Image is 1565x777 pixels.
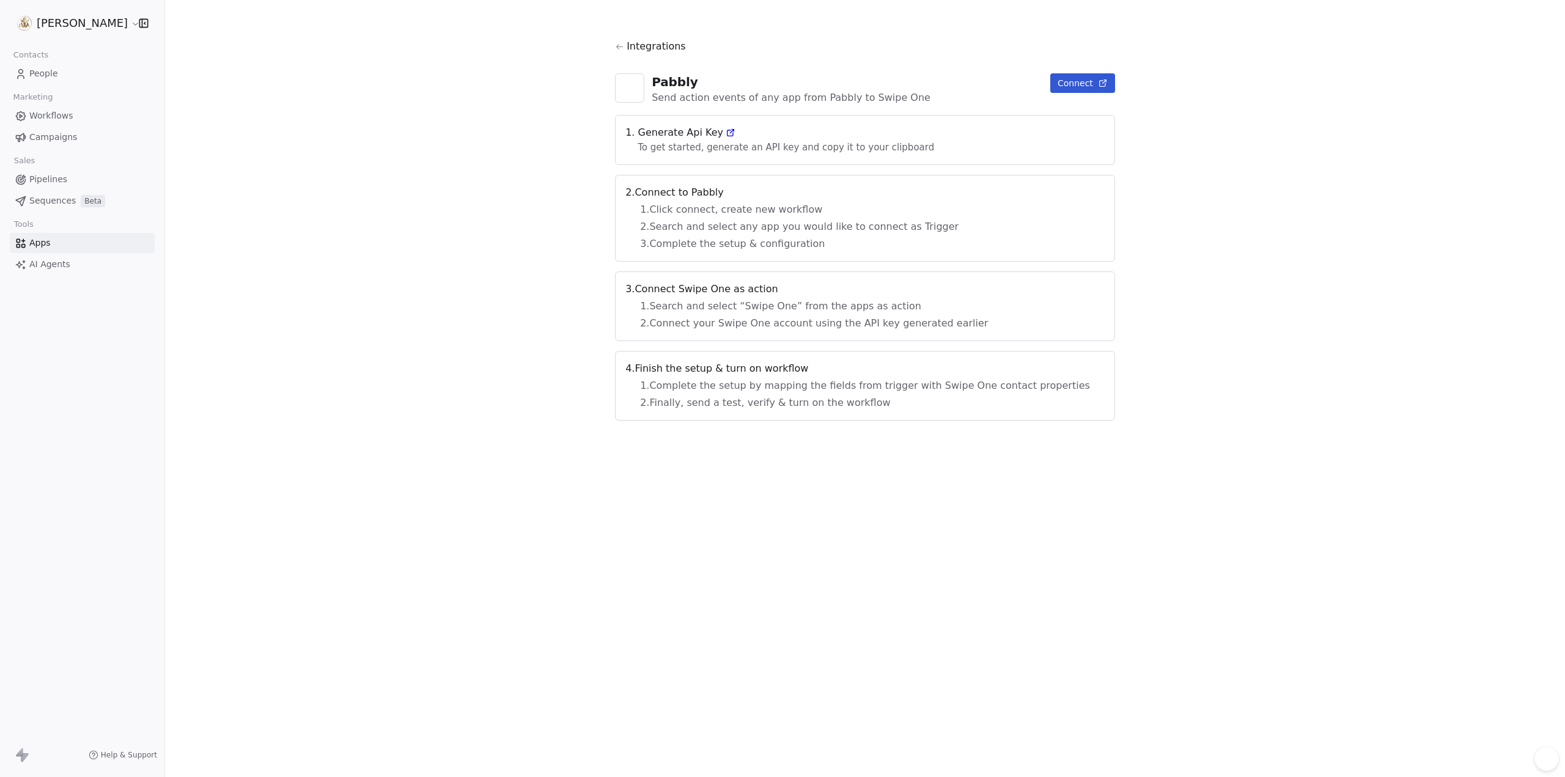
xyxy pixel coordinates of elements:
a: Workflows [10,106,155,126]
span: Sequences [29,194,76,207]
a: Campaigns [10,127,155,147]
span: AI Agents [29,258,70,271]
img: LOGO_DIWA_frei_max_500x500.png [17,16,32,31]
span: 1 . Complete the setup by mapping the fields from trigger with Swipe One contact properties [640,378,1090,393]
span: 2 . Finally, send a test, verify & turn on the workflow [640,396,1090,410]
span: To get started, generate an API key and copy it to your clipboard [625,142,946,153]
span: Marketing [8,88,58,106]
a: Help & Support [89,750,157,760]
span: People [29,67,58,80]
span: Sales [9,152,40,170]
a: Apps [10,233,155,253]
span: Beta [81,195,105,207]
span: Apps [29,237,51,249]
span: 1 . Search and select “Swipe One” from the apps as action [640,299,1090,314]
a: SequencesBeta [10,191,155,211]
a: AI Agents [10,254,155,274]
span: Integrations [627,39,686,54]
a: Connect [1050,73,1115,105]
span: 2 . Search and select any app you would like to connect as Trigger [640,219,1090,234]
span: Campaigns [29,131,77,144]
span: 1. Generate Api Key [625,125,1105,140]
span: Tools [9,215,39,234]
span: 2 . Connect your Swipe One account using the API key generated earlier [640,316,1090,331]
span: [PERSON_NAME] [37,15,128,31]
span: 1 . Click connect, create new workflow [640,202,1090,217]
span: 2 . Connect to Pabbly [625,185,1105,200]
span: Help & Support [101,750,157,760]
img: pabbly.svg [621,79,638,97]
div: Send action events of any app from Pabbly to Swipe One [652,90,930,105]
div: Pabbly [652,73,930,90]
a: Integrations [615,39,1115,64]
span: Workflows [29,109,73,122]
button: [PERSON_NAME] [15,13,130,34]
iframe: Intercom live chat [1523,735,1553,765]
a: Pipelines [10,169,155,190]
span: 3 . Connect Swipe One as action [625,282,1105,296]
span: Pipelines [29,173,67,186]
button: Connect [1050,73,1115,93]
span: 4 . Finish the setup & turn on workflow [625,361,1105,376]
a: People [10,64,155,84]
span: 3 . Complete the setup & configuration [640,237,1090,251]
span: Contacts [8,46,54,64]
